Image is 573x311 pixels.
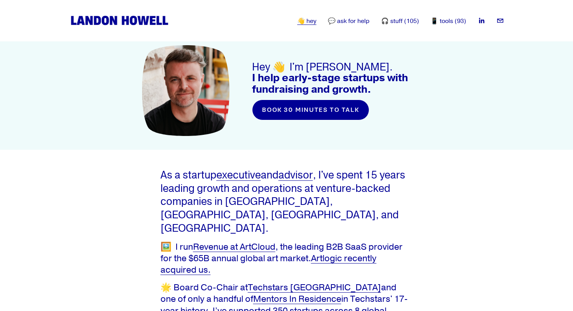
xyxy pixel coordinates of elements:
[193,241,275,252] a: Revenue at ArtCloud
[69,14,170,27] img: Landon Howell
[297,16,316,26] a: 👋 hey
[431,16,466,26] a: 📱 tools (93)
[248,282,381,293] a: Techstars [GEOGRAPHIC_DATA]
[381,16,419,26] a: 🎧 stuff (105)
[252,62,431,95] h3: Hey 👋 I'm [PERSON_NAME].
[478,17,485,25] a: LinkedIn
[328,16,370,26] a: 💬 ask for help
[160,253,377,275] a: Artlogic recently acquired us.
[216,169,261,182] a: executive
[160,169,413,235] p: As a startup and , I've spent 15 years leading growth and operations at venture-backed companies ...
[252,100,369,120] a: book 30 minutes to talk
[253,293,341,304] a: Mentors In Residence
[252,71,410,96] strong: I help early-stage startups with fundraising and growth.
[496,17,504,25] a: landon.howell@gmail.com
[160,241,413,276] p: 🖼️ I run , the leading B2B SaaS provider for the $65B annual global art market.
[278,169,313,182] a: advisor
